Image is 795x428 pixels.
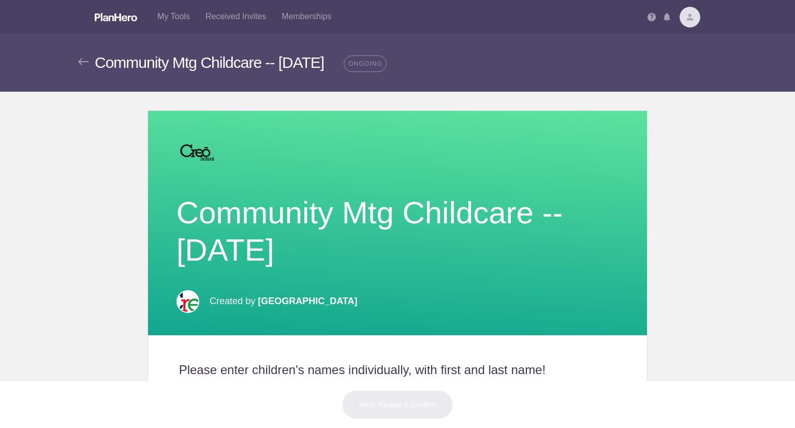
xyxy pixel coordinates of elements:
img: Logo white planhero [95,13,137,21]
button: Next: Review & Confirm [342,390,453,419]
span: [GEOGRAPHIC_DATA] [258,296,357,306]
span: ONGOING [344,55,387,72]
h2: Please enter children's names individually, with first and last name! [179,362,616,378]
img: Help icon [647,13,656,21]
span: Community Mtg Childcare -- [DATE] [95,54,324,71]
p: Created by [210,290,357,312]
img: Creo [176,290,199,313]
img: 2 [176,132,218,174]
img: Back arrow gray [78,58,89,65]
img: Davatar [680,7,700,27]
h1: Community Mtg Childcare -- [DATE] [176,194,619,269]
img: Notifications [664,13,670,21]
